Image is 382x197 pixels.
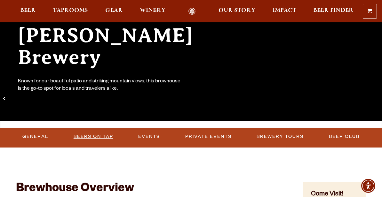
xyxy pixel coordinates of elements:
[254,129,306,144] a: Brewery Tours
[49,8,92,15] a: Taprooms
[214,8,259,15] a: Our Story
[18,3,218,68] h2: Fort [PERSON_NAME] Brewery
[20,8,36,13] span: Beer
[219,8,255,13] span: Our Story
[136,129,163,144] a: Events
[136,8,170,15] a: Winery
[313,8,354,13] span: Beer Finder
[101,8,127,15] a: Gear
[18,78,182,93] div: Known for our beautiful patio and striking mountain views, this brewhouse is the go-to spot for l...
[53,8,88,13] span: Taprooms
[326,129,362,144] a: Beer Club
[268,8,300,15] a: Impact
[16,8,40,15] a: Beer
[105,8,123,13] span: Gear
[180,8,204,15] a: Odell Home
[16,182,287,196] h2: Brewhouse Overview
[361,179,375,193] div: Accessibility Menu
[309,8,358,15] a: Beer Finder
[183,129,234,144] a: Private Events
[273,8,296,13] span: Impact
[20,129,51,144] a: General
[140,8,165,13] span: Winery
[71,129,116,144] a: Beers on Tap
